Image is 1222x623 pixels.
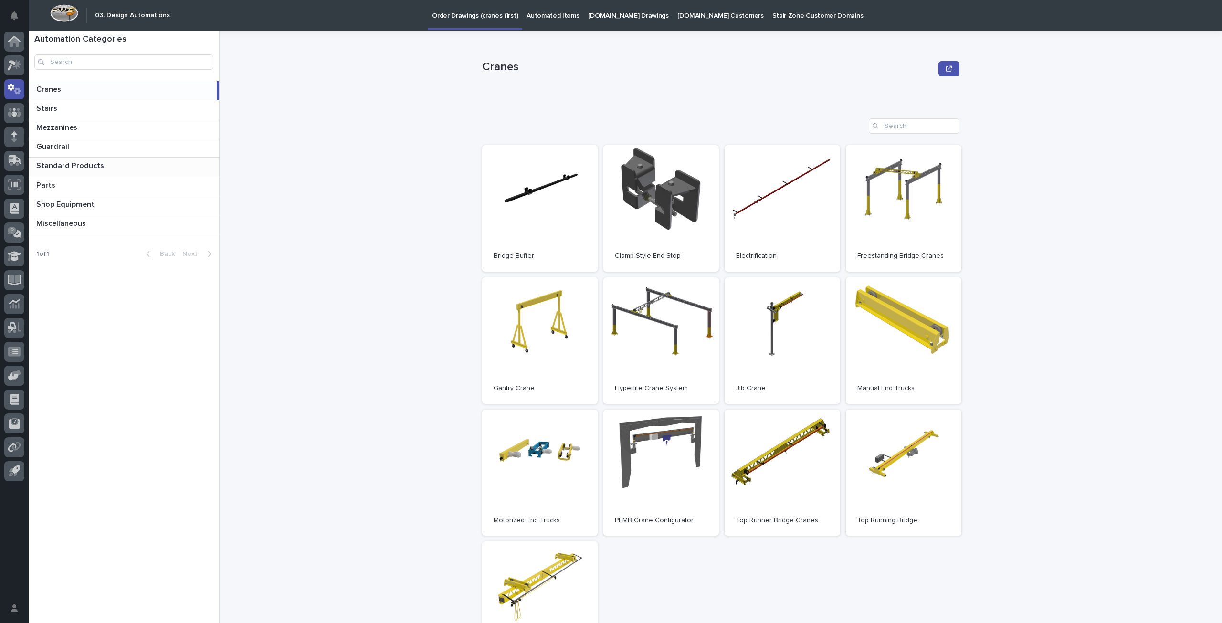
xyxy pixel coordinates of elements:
p: Jib Crane [736,384,829,392]
p: Manual End Trucks [857,384,950,392]
a: CranesCranes [29,81,219,100]
button: Back [138,250,179,258]
a: PEMB Crane Configurator [603,410,719,536]
p: 1 of 1 [29,243,57,266]
p: Miscellaneous [36,217,88,228]
a: Shop EquipmentShop Equipment [29,196,219,215]
p: Bridge Buffer [494,252,586,260]
p: Freestanding Bridge Cranes [857,252,950,260]
p: Top Running Bridge [857,517,950,525]
a: Top Runner Bridge Cranes [725,410,840,536]
p: Parts [36,179,57,190]
p: Stairs [36,102,59,113]
button: Next [179,250,219,258]
a: Jib Crane [725,277,840,404]
a: Clamp Style End Stop [603,145,719,272]
a: Motorized End Trucks [482,410,598,536]
a: Standard ProductsStandard Products [29,158,219,177]
p: Gantry Crane [494,384,586,392]
p: Shop Equipment [36,198,96,209]
p: Guardrail [36,140,71,151]
p: Hyperlite Crane System [615,384,707,392]
p: PEMB Crane Configurator [615,517,707,525]
a: MezzaninesMezzanines [29,119,219,138]
a: Freestanding Bridge Cranes [846,145,961,272]
p: Clamp Style End Stop [615,252,707,260]
p: Top Runner Bridge Cranes [736,517,829,525]
p: Mezzanines [36,121,79,132]
p: Standard Products [36,159,106,170]
a: GuardrailGuardrail [29,138,219,158]
a: PartsParts [29,177,219,196]
p: Cranes [482,60,935,74]
p: Electrification [736,252,829,260]
a: Electrification [725,145,840,272]
a: Manual End Trucks [846,277,961,404]
h1: Automation Categories [34,34,213,45]
a: MiscellaneousMiscellaneous [29,215,219,234]
p: Cranes [36,83,63,94]
button: Notifications [4,6,24,26]
a: StairsStairs [29,100,219,119]
input: Search [34,54,213,70]
div: Notifications [12,11,24,27]
a: Hyperlite Crane System [603,277,719,404]
p: Motorized End Trucks [494,517,586,525]
img: Workspace Logo [50,4,78,22]
h2: 03. Design Automations [95,11,170,20]
a: Gantry Crane [482,277,598,404]
a: Top Running Bridge [846,410,961,536]
input: Search [869,118,959,134]
span: Back [154,251,175,257]
span: Next [182,251,203,257]
a: Bridge Buffer [482,145,598,272]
